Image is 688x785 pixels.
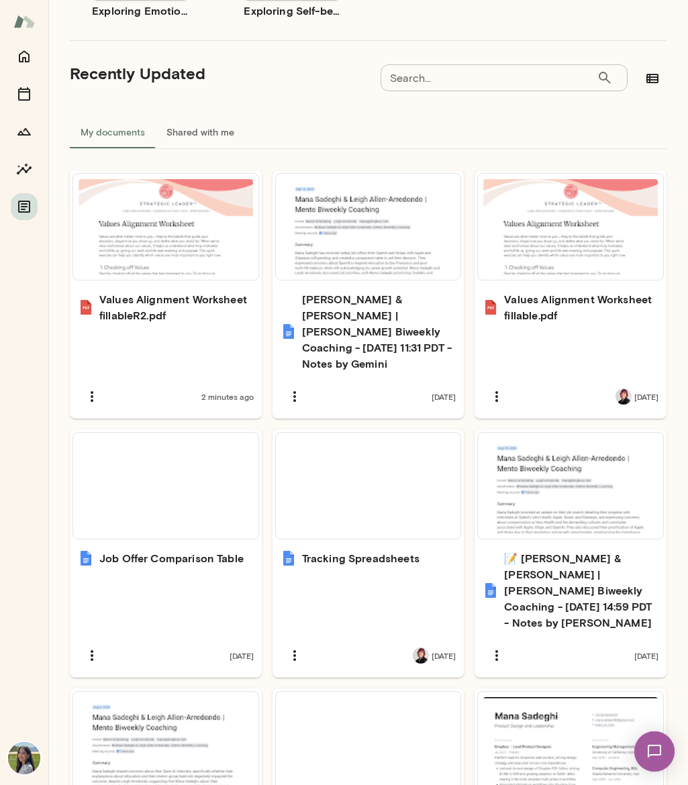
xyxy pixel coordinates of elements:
[11,156,38,182] button: Insights
[244,3,340,19] h6: Exploring Self-beliefs: Failures
[99,550,244,566] h6: Job Offer Comparison Table
[99,291,254,323] h6: Values Alignment Worksheet fillableR2.pdf
[8,742,40,774] img: Mana Sadeghi
[201,391,254,402] span: 2 minutes ago
[432,391,456,402] span: [DATE]
[92,3,189,19] h6: Exploring Emotions: Fear
[78,550,94,566] img: Job Offer Comparison Table
[78,299,94,315] img: Values Alignment Worksheet fillableR2.pdf
[504,550,658,631] h6: 📝 [PERSON_NAME] & [PERSON_NAME] | [PERSON_NAME] Biweekly Coaching - [DATE] 14:59 PDT - Notes by [...
[230,650,254,661] span: [DATE]
[11,118,38,145] button: Growth Plan
[432,650,456,661] span: [DATE]
[70,62,205,84] h5: Recently Updated
[281,323,297,339] img: Mana Sadeghi & Leigh Allen-Arredondo | Mento Biweekly Coaching - 2025/09/12 11:31 PDT - Notes by ...
[483,582,499,598] img: 📝 Mana Sadeghi & Leigh Allen-Arredondo | Mento Biweekly Coaching - 2025/08/19 14:59 PDT - Notes b...
[13,9,35,34] img: Mento
[616,388,632,405] img: Leigh Allen-Arredondo
[70,116,667,148] div: documents tabs
[413,647,429,664] img: Leigh Allen-Arredondo
[70,116,156,148] button: My documents
[634,391,658,402] span: [DATE]
[156,116,245,148] button: Shared with me
[281,550,297,566] img: Tracking Spreadsheets
[11,43,38,70] button: Home
[302,291,456,372] h6: [PERSON_NAME] & [PERSON_NAME] | [PERSON_NAME] Biweekly Coaching - [DATE] 11:31 PDT - Notes by Gemini
[634,650,658,661] span: [DATE]
[11,193,38,220] button: Documents
[302,550,420,566] h6: Tracking Spreadsheets
[11,81,38,107] button: Sessions
[504,291,658,323] h6: Values Alignment Worksheet fillable.pdf
[483,299,499,315] img: Values Alignment Worksheet fillable.pdf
